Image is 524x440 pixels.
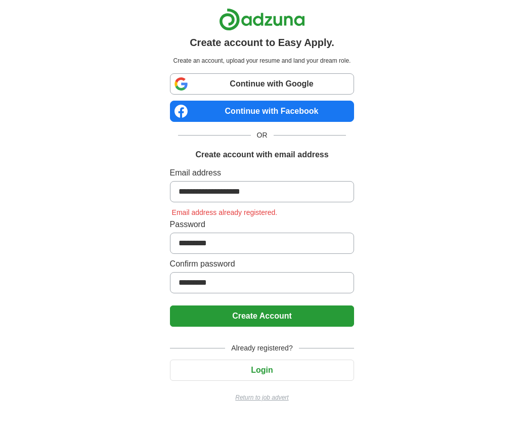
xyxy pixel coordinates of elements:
[170,360,355,381] button: Login
[170,208,280,216] span: Email address already registered.
[195,149,328,161] h1: Create account with email address
[190,35,334,50] h1: Create account to Easy Apply.
[172,56,353,65] p: Create an account, upload your resume and land your dream role.
[170,305,355,327] button: Create Account
[170,167,355,179] label: Email address
[251,130,274,141] span: OR
[170,258,355,270] label: Confirm password
[170,218,355,231] label: Password
[170,101,355,122] a: Continue with Facebook
[170,393,355,402] a: Return to job advert
[170,73,355,95] a: Continue with Google
[219,8,305,31] img: Adzuna logo
[225,343,298,354] span: Already registered?
[170,366,355,374] a: Login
